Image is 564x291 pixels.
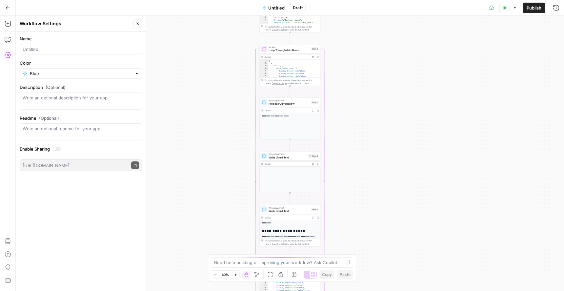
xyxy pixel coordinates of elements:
div: 1 [260,59,268,62]
div: Output [265,55,310,59]
div: 5 [260,16,268,19]
span: Loop Through Grid Rows [269,48,310,52]
span: Process Current Row [269,102,309,106]
div: Write Liquid TextWrite Liquid TextStep 9Output [259,151,320,193]
span: (Optional) [46,84,66,91]
span: Toggle code folding, rows 1 through 54 [266,59,268,62]
span: Write Liquid Text [269,153,306,156]
g: Edge from step_7 to step_8 [289,246,291,258]
span: Write Liquid Text [269,206,310,209]
input: Blue [30,70,132,77]
div: This output is too large & has been abbreviated for review. to view the full content. [265,25,318,31]
label: Name [20,35,142,42]
button: Paste [337,270,353,279]
span: (Optional) [39,115,59,121]
g: Edge from step_4 to step_9 [289,139,291,151]
div: Step 9 [308,154,318,158]
span: Draft [293,5,303,11]
span: Write Liquid Text [269,156,306,159]
span: Write Liquid Text [269,99,309,102]
div: 4 [260,67,268,70]
span: Copy the output [272,29,287,31]
label: Color [20,60,142,66]
div: Step 2 [311,47,319,51]
button: Publish [523,3,545,13]
div: 6 [260,19,268,21]
div: This output is too large & has been abbreviated for review. to view the full content. [265,79,318,85]
span: Toggle code folding, rows 2 through 53 [266,62,268,65]
div: IterationLoop Through Grid RowsStep 2Output[ { "acf":{ "meta_header_copy":{ "display_breadcrumbs"... [259,44,320,86]
span: Copy the output [272,82,287,84]
div: 3 [260,65,268,67]
span: Toggle code folding, rows 3 through 49 [266,65,268,67]
div: 5 [260,284,268,286]
div: Output [265,109,310,112]
div: Step 7 [311,208,319,211]
span: Paste [340,272,351,278]
div: 6 [260,72,268,75]
g: Edge from step_2 to step_4 [289,86,291,97]
span: Write Liquid Text [269,209,310,213]
div: Step 4 [311,101,318,104]
span: Publish [527,5,541,11]
div: 6 [260,286,268,289]
span: Iteration [269,46,310,49]
input: Untitled [23,46,139,52]
div: Output [265,216,310,219]
button: Copy [319,270,334,279]
div: 5 [260,70,268,73]
span: Toggle code folding, rows 4 through 9 [266,67,268,70]
label: Enable Sharing [20,146,142,152]
span: 60% [222,272,229,277]
span: Copy [322,272,332,278]
div: This output is too large & has been abbreviated for review. to view the full content. [265,239,318,245]
div: 4 [260,281,268,284]
div: 7 [260,21,268,31]
span: Copy the output [272,243,287,245]
span: Untitled [268,5,285,11]
div: 7 [260,75,268,77]
div: 2 [260,62,268,65]
div: Output [265,162,310,166]
g: Edge from step_1 to step_2 [289,32,291,44]
div: Workflow Settings [20,20,131,27]
g: Edge from step_9 to step_7 [289,193,291,204]
label: Readme [20,115,142,121]
button: Untitled [258,3,289,13]
label: Description [20,84,142,91]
